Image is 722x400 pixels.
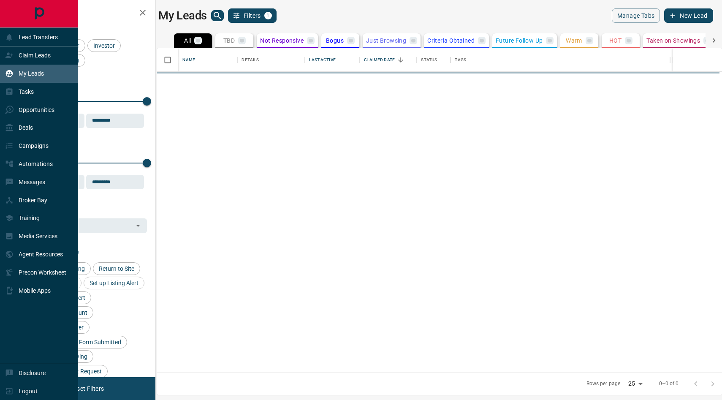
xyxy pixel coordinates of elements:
[360,48,417,72] div: Claimed Date
[566,38,582,44] p: Warm
[64,381,109,396] button: Reset Filters
[659,380,679,387] p: 0–0 of 0
[612,8,660,23] button: Manage Tabs
[496,38,543,44] p: Future Follow Up
[84,277,144,289] div: Set up Listing Alert
[158,9,207,22] h1: My Leads
[265,13,271,19] span: 1
[625,378,645,390] div: 25
[427,38,475,44] p: Criteria Obtained
[27,8,147,19] h2: Filters
[223,38,235,44] p: TBD
[260,38,304,44] p: Not Responsive
[242,48,259,72] div: Details
[366,38,406,44] p: Just Browsing
[421,48,437,72] div: Status
[309,48,335,72] div: Last Active
[228,8,277,23] button: Filters1
[586,380,622,387] p: Rows per page:
[87,39,121,52] div: Investor
[326,38,344,44] p: Bogus
[609,38,622,44] p: HOT
[305,48,360,72] div: Last Active
[182,48,195,72] div: Name
[90,42,118,49] span: Investor
[132,220,144,231] button: Open
[395,54,407,66] button: Sort
[237,48,305,72] div: Details
[178,48,237,72] div: Name
[364,48,395,72] div: Claimed Date
[184,38,191,44] p: All
[646,38,700,44] p: Taken on Showings
[96,265,137,272] span: Return to Site
[664,8,713,23] button: New Lead
[455,48,466,72] div: Tags
[417,48,451,72] div: Status
[211,10,224,21] button: search button
[451,48,670,72] div: Tags
[93,262,140,275] div: Return to Site
[87,280,141,286] span: Set up Listing Alert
